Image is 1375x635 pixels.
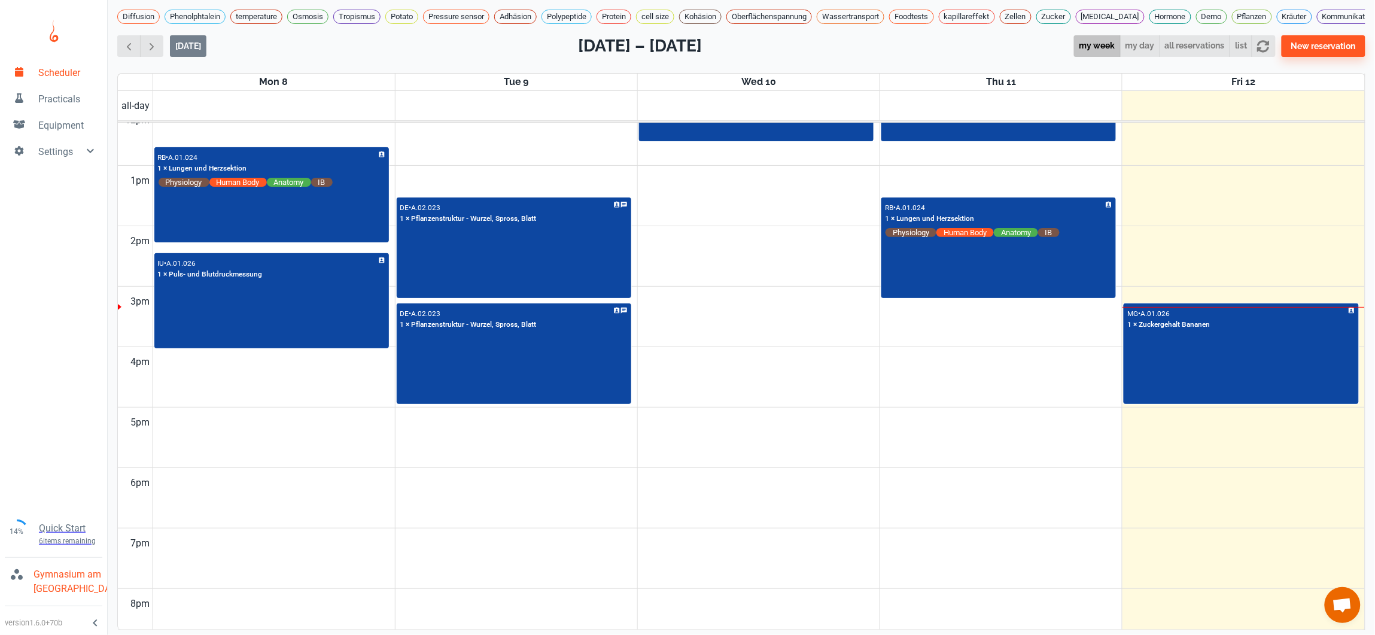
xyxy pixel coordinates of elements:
[1230,74,1258,90] a: September 12, 2025
[1150,11,1191,23] span: Hormone
[423,10,489,24] div: Pressure sensor
[1149,10,1191,24] div: Hormone
[129,528,153,558] div: 7pm
[400,203,412,212] p: DE •
[1196,10,1227,24] div: Demo
[994,227,1038,238] span: Anatomy
[209,177,267,187] span: Human Body
[1000,11,1031,23] span: Zellen
[288,11,328,23] span: Osmosis
[170,35,206,57] button: [DATE]
[117,10,160,24] div: Diffusion
[1037,11,1070,23] span: Zucker
[1074,35,1121,57] button: my week
[1230,35,1252,57] button: list
[495,11,536,23] span: Adhäsion
[494,10,537,24] div: Adhäsion
[1000,10,1032,24] div: Zellen
[939,11,994,23] span: kapillareffekt
[1277,11,1312,23] span: Kräuter
[1197,11,1227,23] span: Demo
[637,11,674,23] span: cell size
[158,153,169,162] p: RB •
[412,203,441,212] p: A.02.023
[412,309,441,318] p: A.02.023
[578,34,702,59] h2: [DATE] – [DATE]
[165,10,226,24] div: Phenolphtalein
[886,227,936,238] span: Physiology
[1282,35,1365,57] button: New reservation
[424,11,489,23] span: Pressure sensor
[129,347,153,377] div: 4pm
[1076,10,1145,24] div: [MEDICAL_DATA]
[167,259,196,268] p: A.01.026
[159,177,209,187] span: Physiology
[890,11,933,23] span: Foodtests
[158,269,263,280] p: 1 × Puls- und Blutdruckmessung
[1120,35,1160,57] button: my day
[817,11,884,23] span: Wassertransport
[129,468,153,498] div: 6pm
[597,11,631,23] span: Protein
[231,11,282,23] span: temperature
[817,10,884,24] div: Wassertransport
[1127,309,1140,318] p: MG •
[267,177,311,187] span: Anatomy
[1036,10,1071,24] div: Zucker
[542,11,591,23] span: Polypeptide
[542,10,592,24] div: Polypeptide
[727,11,811,23] span: Oberflächenspannung
[334,11,380,23] span: Tropismus
[1076,11,1144,23] span: [MEDICAL_DATA]
[118,11,159,23] span: Diffusion
[257,74,291,90] a: September 8, 2025
[117,35,141,57] button: Previous week
[400,214,537,224] p: 1 × Pflanzenstruktur - Wurzel, Spross, Blatt
[597,10,631,24] div: Protein
[885,214,974,224] p: 1 × Lungen und Herzsektion
[1127,320,1210,330] p: 1 × Zuckergehalt Bananen
[680,11,721,23] span: Kohäsion
[726,10,812,24] div: Oberflächenspannung
[120,99,153,113] span: all-day
[939,10,995,24] div: kapillareffekt
[1325,587,1361,623] div: Chat öffnen
[1140,309,1170,318] p: A.01.026
[636,10,674,24] div: cell size
[1277,10,1312,24] div: Kräuter
[400,309,412,318] p: DE •
[287,10,328,24] div: Osmosis
[400,320,537,330] p: 1 × Pflanzenstruktur - Wurzel, Spross, Blatt
[311,177,333,187] span: IB
[333,10,381,24] div: Tropismus
[936,227,994,238] span: Human Body
[1252,35,1275,57] button: refresh
[158,163,247,174] p: 1 × Lungen und Herzsektion
[140,35,163,57] button: Next week
[1233,11,1271,23] span: Pflanzen
[1232,10,1272,24] div: Pflanzen
[129,287,153,317] div: 3pm
[739,74,778,90] a: September 10, 2025
[169,153,198,162] p: A.01.024
[1038,227,1060,238] span: IB
[885,203,896,212] p: RB •
[129,226,153,256] div: 2pm
[165,11,225,23] span: Phenolphtalein
[385,10,418,24] div: Potato
[889,10,934,24] div: Foodtests
[679,10,722,24] div: Kohäsion
[158,259,167,268] p: IU •
[230,10,282,24] div: temperature
[129,589,153,619] div: 8pm
[386,11,418,23] span: Potato
[896,203,925,212] p: A.01.024
[501,74,531,90] a: September 9, 2025
[984,74,1018,90] a: September 11, 2025
[1160,35,1230,57] button: all reservations
[129,408,153,437] div: 5pm
[129,166,153,196] div: 1pm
